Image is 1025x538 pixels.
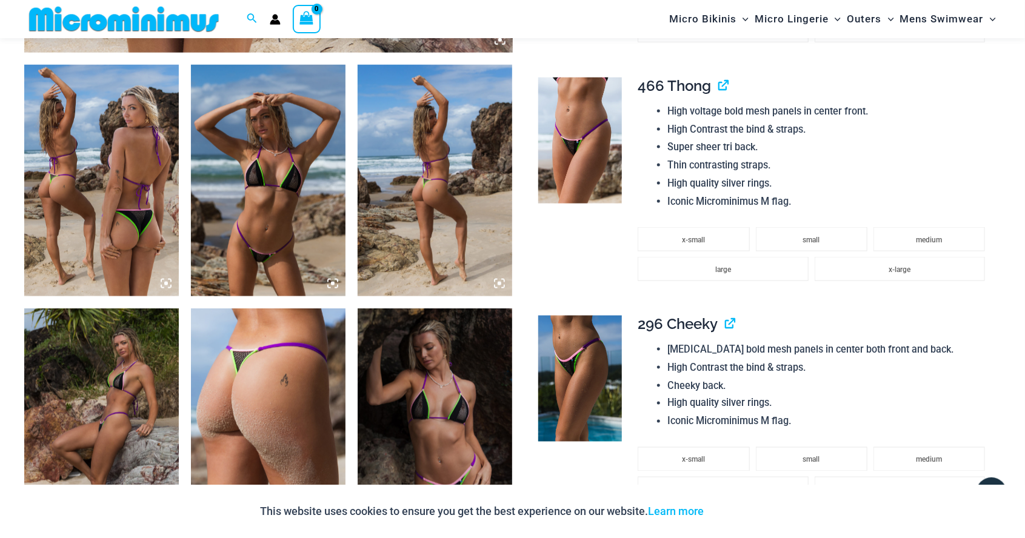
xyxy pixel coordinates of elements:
[638,447,749,471] li: x-small
[873,447,985,471] li: medium
[649,505,704,517] a: Learn more
[667,121,991,139] li: High Contrast the bind & straps.
[756,227,867,251] li: small
[638,77,711,95] span: 466 Thong
[638,227,749,251] li: x-small
[261,502,704,520] p: This website uses cookies to ensure you get the best experience on our website.
[715,265,731,274] span: large
[803,236,820,244] span: small
[664,2,1001,36] nav: Site Navigation
[916,236,942,244] span: medium
[984,4,996,35] span: Menu Toggle
[638,257,808,281] li: large
[24,65,179,297] img: Bottoms B
[667,413,991,431] li: Iconic Microminimus M flag.
[815,477,985,501] li: x-large
[752,4,844,35] a: Micro LingerieMenu ToggleMenu Toggle
[897,4,999,35] a: Mens SwimwearMenu ToggleMenu Toggle
[669,4,736,35] span: Micro Bikinis
[882,4,894,35] span: Menu Toggle
[667,193,991,211] li: Iconic Microminimus M flag.
[667,156,991,174] li: Thin contrasting straps.
[682,236,705,244] span: x-small
[667,102,991,121] li: High voltage bold mesh panels in center front.
[191,65,346,297] img: Reckless Neon Crush Black Neon 306 Tri Top 466 Thong
[638,477,808,501] li: large
[755,4,829,35] span: Micro Lingerie
[847,4,882,35] span: Outers
[667,340,991,359] li: [MEDICAL_DATA] bold mesh panels in center both front and back.
[756,447,867,471] li: small
[666,4,752,35] a: Micro BikinisMenu ToggleMenu Toggle
[682,456,705,464] span: x-small
[667,394,991,413] li: High quality silver rings.
[667,377,991,395] li: Cheeky back.
[538,316,622,442] img: Reckless Neon Crush Black Neon 296 Cheeky
[889,265,910,274] span: x-large
[713,497,765,526] button: Accept
[24,5,224,33] img: MM SHOP LOGO FLAT
[736,4,749,35] span: Menu Toggle
[829,4,841,35] span: Menu Toggle
[916,456,942,464] span: medium
[247,12,258,27] a: Search icon link
[538,78,622,204] img: Reckless Neon Crush Black Neon 466 Thong
[358,65,512,297] img: Reckless Neon Crush Black Neon 306 Tri Top 466 Thong
[667,174,991,193] li: High quality silver rings.
[844,4,897,35] a: OutersMenu ToggleMenu Toggle
[900,4,984,35] span: Mens Swimwear
[667,138,991,156] li: Super sheer tri back.
[815,257,985,281] li: x-large
[873,227,985,251] li: medium
[270,14,281,25] a: Account icon link
[803,456,820,464] span: small
[667,359,991,377] li: High Contrast the bind & straps.
[638,315,718,333] span: 296 Cheeky
[293,5,321,33] a: View Shopping Cart, empty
